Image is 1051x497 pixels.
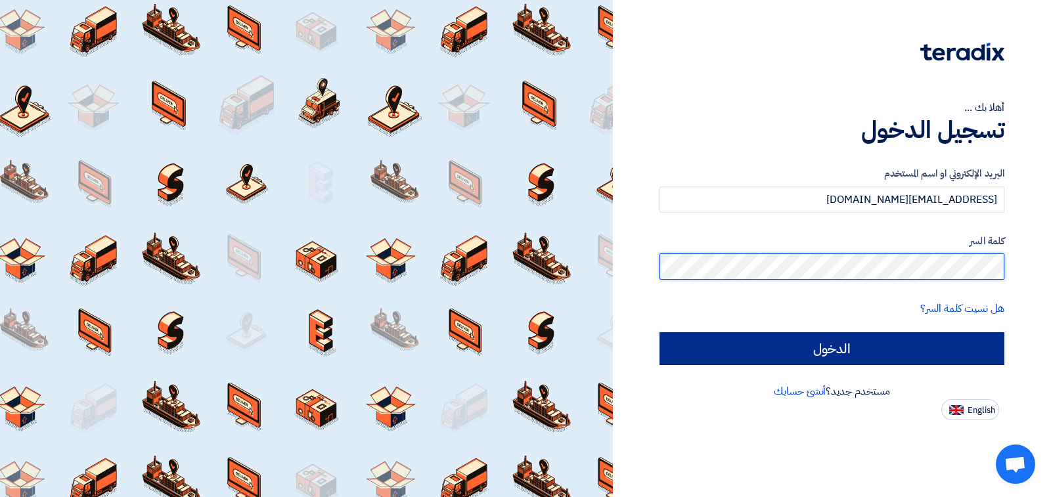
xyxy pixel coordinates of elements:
div: Open chat [996,444,1035,484]
div: أهلا بك ... [660,100,1004,116]
a: أنشئ حسابك [774,383,826,399]
a: هل نسيت كلمة السر؟ [920,301,1004,316]
label: كلمة السر [660,234,1004,249]
h1: تسجيل الدخول [660,116,1004,144]
label: البريد الإلكتروني او اسم المستخدم [660,166,1004,181]
input: أدخل بريد العمل الإلكتروني او اسم المستخدم الخاص بك ... [660,186,1004,213]
img: Teradix logo [920,43,1004,61]
img: en-US.png [949,405,964,415]
div: مستخدم جديد؟ [660,383,1004,399]
span: English [968,406,995,415]
input: الدخول [660,332,1004,365]
button: English [941,399,999,420]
